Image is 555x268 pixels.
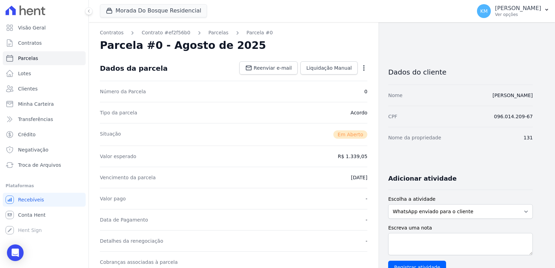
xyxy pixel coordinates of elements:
span: Contratos [18,40,42,46]
a: Parcela #0 [247,29,273,36]
dd: 131 [523,134,533,141]
dt: Nome da propriedade [388,134,441,141]
label: Escreva uma nota [388,224,533,232]
dd: Acordo [351,109,368,116]
dd: R$ 1.339,05 [338,153,367,160]
a: Contratos [3,36,86,50]
span: Transferências [18,116,53,123]
div: Open Intercom Messenger [7,244,24,261]
a: Transferências [3,112,86,126]
a: Clientes [3,82,86,96]
span: Clientes [18,85,37,92]
a: Crédito [3,128,86,141]
span: Minha Carteira [18,101,54,107]
p: Ver opções [495,12,541,17]
span: Crédito [18,131,36,138]
span: KM [480,9,487,14]
a: Minha Carteira [3,97,86,111]
dt: Número da Parcela [100,88,146,95]
dd: - [366,216,367,223]
h3: Dados do cliente [388,68,533,76]
span: Visão Geral [18,24,46,31]
dt: Valor esperado [100,153,136,160]
dd: [DATE] [351,174,367,181]
dt: Vencimento da parcela [100,174,156,181]
p: [PERSON_NAME] [495,5,541,12]
label: Escolha a atividade [388,196,533,203]
dt: Situação [100,130,121,139]
a: Contrato #ef2f56b0 [142,29,190,36]
a: Liquidação Manual [300,61,358,75]
span: Parcelas [18,55,38,62]
button: Morada Do Bosque Residencial [100,4,207,17]
span: Recebíveis [18,196,44,203]
dt: Tipo da parcela [100,109,137,116]
h2: Parcela #0 - Agosto de 2025 [100,39,266,52]
span: Liquidação Manual [306,64,352,71]
a: Troca de Arquivos [3,158,86,172]
button: KM [PERSON_NAME] Ver opções [471,1,555,21]
a: Negativação [3,143,86,157]
a: Recebíveis [3,193,86,207]
a: Reenviar e-mail [239,61,298,75]
a: Visão Geral [3,21,86,35]
a: Parcelas [3,51,86,65]
dt: Cobranças associadas à parcela [100,259,178,266]
dt: Valor pago [100,195,126,202]
span: Negativação [18,146,49,153]
a: [PERSON_NAME] [493,93,533,98]
a: Conta Hent [3,208,86,222]
span: Em Aberto [333,130,367,139]
nav: Breadcrumb [100,29,367,36]
span: Lotes [18,70,31,77]
span: Conta Hent [18,211,45,218]
dt: Data de Pagamento [100,216,148,223]
div: Dados da parcela [100,64,168,72]
span: Troca de Arquivos [18,162,61,168]
h3: Adicionar atividade [388,174,456,183]
dd: - [366,195,367,202]
dd: 096.014.209-67 [494,113,533,120]
a: Lotes [3,67,86,80]
dt: Detalhes da renegociação [100,237,163,244]
dt: Nome [388,92,402,99]
a: Parcelas [208,29,229,36]
dd: 0 [364,88,367,95]
dd: - [366,237,367,244]
span: Reenviar e-mail [254,64,292,71]
a: Contratos [100,29,123,36]
div: Plataformas [6,182,83,190]
dt: CPF [388,113,397,120]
